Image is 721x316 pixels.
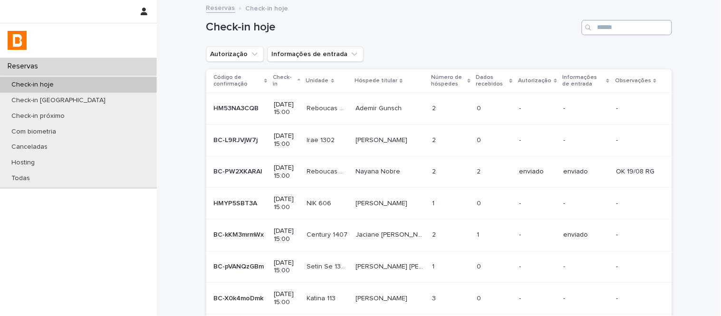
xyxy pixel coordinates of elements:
[214,293,266,303] p: BC-X0k4moDmk
[616,105,656,113] p: -
[214,103,261,113] p: HM53NA3CQB
[616,231,656,239] p: -
[355,76,397,86] p: Hóspede titular
[356,166,402,176] p: Nayana Nobre
[477,229,481,239] p: 1
[307,198,334,208] p: NIK 606
[432,293,438,303] p: 3
[432,261,436,271] p: 1
[274,290,299,306] p: [DATE] 15:00
[477,261,483,271] p: 0
[356,198,409,208] p: [PERSON_NAME]
[564,105,608,113] p: -
[307,166,350,176] p: Reboucas 902
[246,2,288,13] p: Check-in hoje
[615,76,651,86] p: Observações
[206,124,672,156] tr: BC-L9RJVjW7jBC-L9RJVjW7j [DATE] 15:00Irae 1302Irae 1302 [PERSON_NAME][PERSON_NAME] 22 00 ---
[519,200,556,208] p: -
[307,293,338,303] p: Katina 113
[206,93,672,124] tr: HM53NA3CQBHM53NA3CQB [DATE] 15:00Reboucas 909Reboucas 909 Ademir GunschAdemir Gunsch 22 00 ---
[356,293,409,303] p: [PERSON_NAME]
[206,20,578,34] h1: Check-in hoje
[564,136,608,144] p: -
[356,229,426,239] p: Jaciane Martins Ferreira
[432,134,438,144] p: 2
[432,229,438,239] p: 2
[564,200,608,208] p: -
[206,283,672,315] tr: BC-X0k4moDmkBC-X0k4moDmk [DATE] 15:00Katina 113Katina 113 [PERSON_NAME][PERSON_NAME] 33 00 ---
[356,261,426,271] p: Francisco Nogueira Saldanha Franco
[431,72,465,90] p: Número de hóspedes
[307,134,337,144] p: Irae 1302
[519,168,556,176] p: enviado
[4,96,113,105] p: Check-in [GEOGRAPHIC_DATA]
[4,174,38,182] p: Todas
[8,31,27,50] img: zVaNuJHRTjyIjT5M9Xd5
[273,72,295,90] p: Check-in
[206,251,672,283] tr: BC-pVANQzGBmBC-pVANQzGBm [DATE] 15:00Setin Se 1308Setin Se 1308 [PERSON_NAME] [PERSON_NAME][PERSO...
[563,72,604,90] p: Informações de entrada
[582,20,672,35] input: Search
[432,198,436,208] p: 1
[206,156,672,188] tr: BC-PW2XKARAlBC-PW2XKARAl [DATE] 15:00Reboucas 902Reboucas 902 Nayana NobreNayana Nobre 22 22 envi...
[356,134,409,144] p: [PERSON_NAME]
[214,166,264,176] p: BC-PW2XKARAl
[477,293,483,303] p: 0
[206,188,672,220] tr: HMYP5SBT3AHMYP5SBT3A [DATE] 15:00NIK 606NIK 606 [PERSON_NAME][PERSON_NAME] 11 00 ---
[214,261,266,271] p: BC-pVANQzGBm
[307,261,350,271] p: Setin Se 1308
[274,164,299,180] p: [DATE] 15:00
[356,103,404,113] p: Ademir Gunsch
[564,263,608,271] p: -
[274,259,299,275] p: [DATE] 15:00
[4,159,42,167] p: Hosting
[477,198,483,208] p: 0
[4,112,72,120] p: Check-in próximo
[519,295,556,303] p: -
[274,101,299,117] p: [DATE] 15:00
[477,166,483,176] p: 2
[4,143,55,151] p: Canceladas
[519,231,556,239] p: -
[274,132,299,148] p: [DATE] 15:00
[519,136,556,144] p: -
[214,72,262,90] p: Código de confirmação
[4,62,46,71] p: Reservas
[4,81,61,89] p: Check-in hoje
[214,229,266,239] p: BC-kKM3mrmWx
[214,134,260,144] p: BC-L9RJVjW7j
[476,72,508,90] p: Dados recebidos
[432,103,438,113] p: 2
[616,295,656,303] p: -
[564,168,608,176] p: enviado
[206,47,264,62] button: Autorização
[274,195,299,211] p: [DATE] 15:00
[616,168,656,176] p: OK 19/08 RG
[519,263,556,271] p: -
[274,227,299,243] p: [DATE] 15:00
[616,136,656,144] p: -
[519,105,556,113] p: -
[206,219,672,251] tr: BC-kKM3mrmWxBC-kKM3mrmWx [DATE] 15:00Century 1407Century 1407 Jaciane [PERSON_NAME] [PERSON_NAME]...
[307,229,350,239] p: Century 1407
[432,166,438,176] p: 2
[268,47,364,62] button: Informações de entrada
[616,200,656,208] p: -
[477,134,483,144] p: 0
[564,295,608,303] p: -
[206,2,235,13] a: Reservas
[519,76,552,86] p: Autorização
[214,198,260,208] p: HMYP5SBT3A
[616,263,656,271] p: -
[477,103,483,113] p: 0
[564,231,608,239] p: enviado
[4,128,64,136] p: Com biometria
[307,103,350,113] p: Reboucas 909
[306,76,329,86] p: Unidade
